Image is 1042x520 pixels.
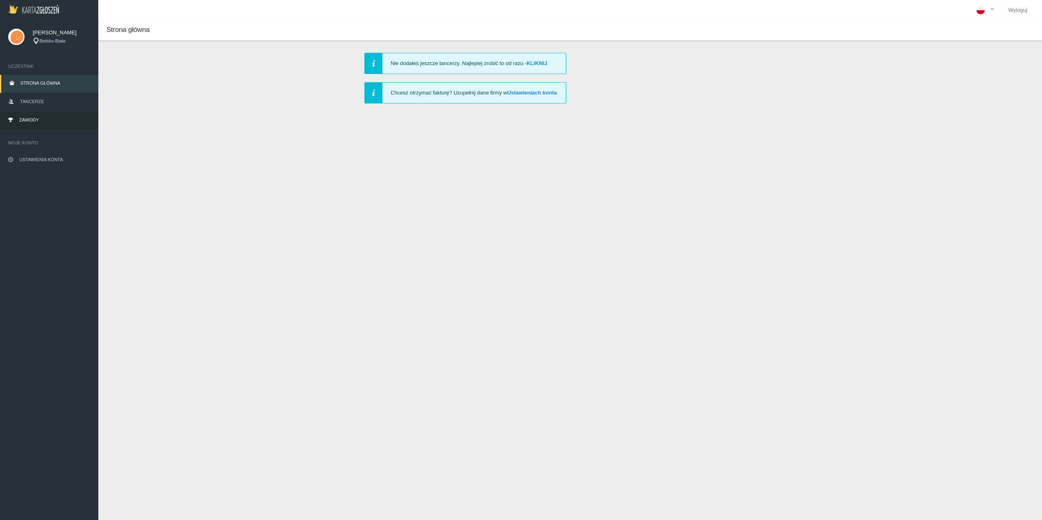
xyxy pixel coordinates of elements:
[8,139,90,147] span: Moje konto
[19,117,39,122] span: Zawody
[8,62,90,70] span: Uczestnik
[20,99,44,104] span: Tancerze
[33,38,90,45] div: Bielsko-Biała
[507,90,557,96] a: Ustawieniach konta
[8,5,59,14] img: Logo
[33,29,90,37] span: [PERSON_NAME]
[364,53,566,74] div: Nie dodałeś jeszcze tancerzy. Najlepiej zrobić to od razu -
[20,81,60,86] span: Strona główna
[527,60,547,66] a: Kliknij
[19,157,63,162] span: Ustawienia konta
[106,26,149,34] span: Strona główna
[364,82,566,104] div: Chcesz otrzymać fakturę? Uzupełnij dane firmy w
[8,29,25,45] img: svg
